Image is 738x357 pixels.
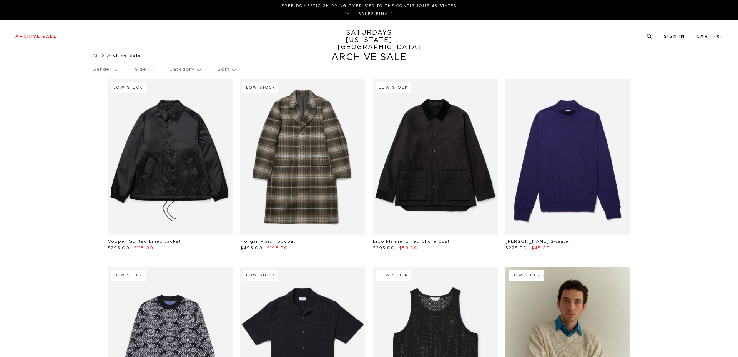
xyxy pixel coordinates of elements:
[717,35,720,38] small: 0
[243,270,278,281] div: Low Stock
[18,3,720,9] p: FREE DOMESTIC SHIPPING OVER $150 TO THE CONTIGUOUS 48 STATES
[376,270,411,281] div: Low Stock
[92,53,99,58] a: All
[111,270,146,281] div: Low Stock
[376,82,411,93] div: Low Stock
[373,246,395,250] span: $295.00
[267,246,288,250] span: $198.00
[696,34,723,38] a: Cart (0)
[92,61,118,78] p: Gender
[399,246,418,250] span: $59.00
[218,61,235,78] p: Sort
[509,270,544,281] div: Low Stock
[111,82,146,93] div: Low Stock
[531,246,550,250] span: $45.00
[15,34,57,38] a: Archive Sale
[505,246,527,250] span: $225.00
[240,246,263,250] span: $495.00
[107,53,141,58] span: Archive Sale
[505,239,571,244] a: [PERSON_NAME] Sweater
[373,239,450,244] a: Lido Flannel Lined Chore Coat
[18,11,720,17] p: *ALL SALES FINAL*
[240,239,295,244] a: Morgan Plaid Topcoat
[108,246,130,250] span: $295.00
[664,34,685,38] a: Sign In
[169,61,200,78] p: Category
[134,246,153,250] span: $118.00
[243,82,278,93] div: Low Stock
[135,61,152,78] p: Size
[108,239,181,244] a: Cooper Quilted Lined Jacket
[337,29,401,51] a: SATURDAYS[US_STATE][GEOGRAPHIC_DATA]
